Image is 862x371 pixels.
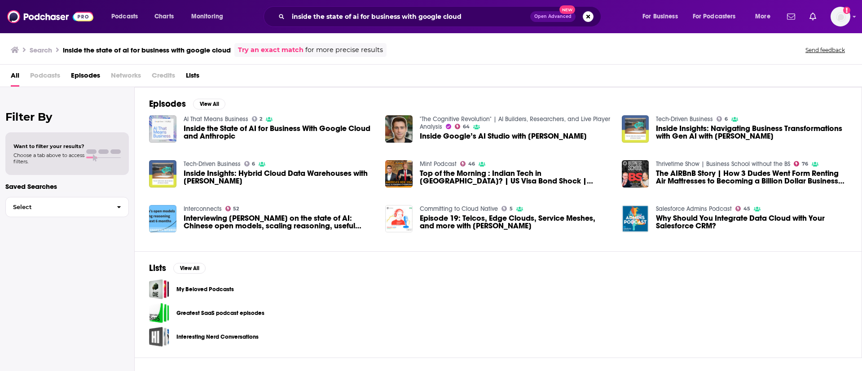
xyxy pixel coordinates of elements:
button: Send feedback [803,46,848,54]
img: User Profile [831,7,850,26]
span: Open Advanced [534,14,572,19]
span: Interviewing [PERSON_NAME] on the state of AI: Chinese open models, scaling reasoning, useful too... [184,214,375,230]
h3: inside the state of ai for business with google cloud [63,46,231,54]
button: Open AdvancedNew [530,11,576,22]
a: Tech-Driven Business [184,160,241,168]
span: 46 [468,162,475,166]
span: 52 [233,207,239,211]
span: Credits [152,68,175,87]
span: Want to filter your results? [13,143,84,149]
a: 45 [735,206,750,211]
img: Why Should You Integrate Data Cloud with Your Salesforce CRM? [622,205,649,232]
a: Episodes [71,68,100,87]
a: Tech-Driven Business [656,115,713,123]
a: Salesforce Admins Podcast [656,205,732,213]
img: Episode 19: Telcos, Edge Clouds, Service Meshes, and more with Prajakta Joshi [385,205,413,232]
span: Interesting Nerd Conversations [149,327,169,347]
span: Podcasts [30,68,60,87]
button: open menu [687,9,749,24]
a: Greatest SaaS podcast episodes [176,308,264,318]
a: Mint Podcast [420,160,457,168]
a: Show notifications dropdown [806,9,820,24]
span: 64 [463,125,470,129]
a: Interviewing Ross Taylor on the state of AI: Chinese open models, scaling reasoning, useful tools... [149,205,176,232]
span: The AIRBnB Story | How 3 Dudes Went Form Renting Air Mattresses to Becoming a Billion Dollar Busi... [656,170,847,185]
a: 5 [501,206,513,211]
a: Interconnects [184,205,222,213]
span: Why Should You Integrate Data Cloud with Your Salesforce CRM? [656,214,847,230]
span: Inside Insights: Navigating Business Transformations with Gen AI with [PERSON_NAME] [656,125,847,140]
img: Inside Insights: Navigating Business Transformations with Gen AI with Geoff Scott [622,115,649,143]
a: Inside the State of AI for Business With Google Cloud and Anthropic [184,125,375,140]
div: Search podcasts, credits, & more... [272,6,610,27]
img: The AIRBnB Story | How 3 Dudes Went Form Renting Air Mattresses to Becoming a Billion Dollar Busi... [622,160,649,188]
a: 64 [455,124,470,129]
span: Inside Google’s AI Studio with [PERSON_NAME] [420,132,587,140]
span: Select [6,204,110,210]
span: Monitoring [191,10,223,23]
button: open menu [185,9,235,24]
span: Podcasts [111,10,138,23]
span: Lists [186,68,199,87]
a: Episode 19: Telcos, Edge Clouds, Service Meshes, and more with Prajakta Joshi [420,214,611,230]
span: Top of the Morning : Indian Tech in [GEOGRAPHIC_DATA]? | US Visa Bond Shock | [PERSON_NAME] Slams... [420,170,611,185]
span: Networks [111,68,141,87]
a: 52 [225,206,239,211]
a: Top of the Morning : Indian Tech in Russian Drones? | US Visa Bond Shock | Trump Slams India on O... [420,170,611,185]
span: 6 [252,162,255,166]
a: "The Cognitive Revolution" | AI Builders, Researchers, and Live Player Analysis [420,115,610,131]
a: 6 [244,161,255,166]
button: View All [193,99,225,109]
a: Try an exact match [238,45,303,55]
span: 2 [259,117,262,121]
img: Inside Google’s AI Studio with Logan Kilpatrick [385,115,413,143]
span: for more precise results [305,45,383,55]
a: Show notifications dropdown [783,9,799,24]
a: Interesting Nerd Conversations [176,332,259,342]
a: 76 [794,161,808,166]
a: Committing to Cloud Native [420,205,498,213]
button: Show profile menu [831,7,850,26]
button: open menu [749,9,782,24]
span: More [755,10,770,23]
a: All [11,68,19,87]
svg: Add a profile image [843,7,850,14]
span: Choose a tab above to access filters. [13,152,84,165]
span: Episode 19: Telcos, Edge Clouds, Service Meshes, and more with [PERSON_NAME] [420,214,611,230]
a: My Beloved Podcasts [149,279,169,299]
button: View All [173,263,206,274]
span: 76 [802,162,808,166]
span: 6 [725,117,728,121]
img: Inside the State of AI for Business With Google Cloud and Anthropic [149,115,176,143]
a: Charts [149,9,179,24]
span: For Business [642,10,678,23]
h2: Lists [149,262,166,274]
img: Top of the Morning : Indian Tech in Russian Drones? | US Visa Bond Shock | Trump Slams India on O... [385,160,413,188]
img: Inside Insights: Hybrid Cloud Data Warehouses with Matt Florian [149,160,176,188]
button: open menu [636,9,689,24]
h2: Episodes [149,98,186,109]
a: Greatest SaaS podcast episodes [149,303,169,323]
span: 5 [510,207,513,211]
span: 45 [743,207,750,211]
a: Inside Insights: Hybrid Cloud Data Warehouses with Matt Florian [184,170,375,185]
a: Interviewing Ross Taylor on the state of AI: Chinese open models, scaling reasoning, useful tools... [184,214,375,230]
img: Podchaser - Follow, Share and Rate Podcasts [7,8,93,25]
a: 6 [717,116,728,122]
span: Charts [154,10,174,23]
button: Select [5,197,129,217]
span: For Podcasters [693,10,736,23]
